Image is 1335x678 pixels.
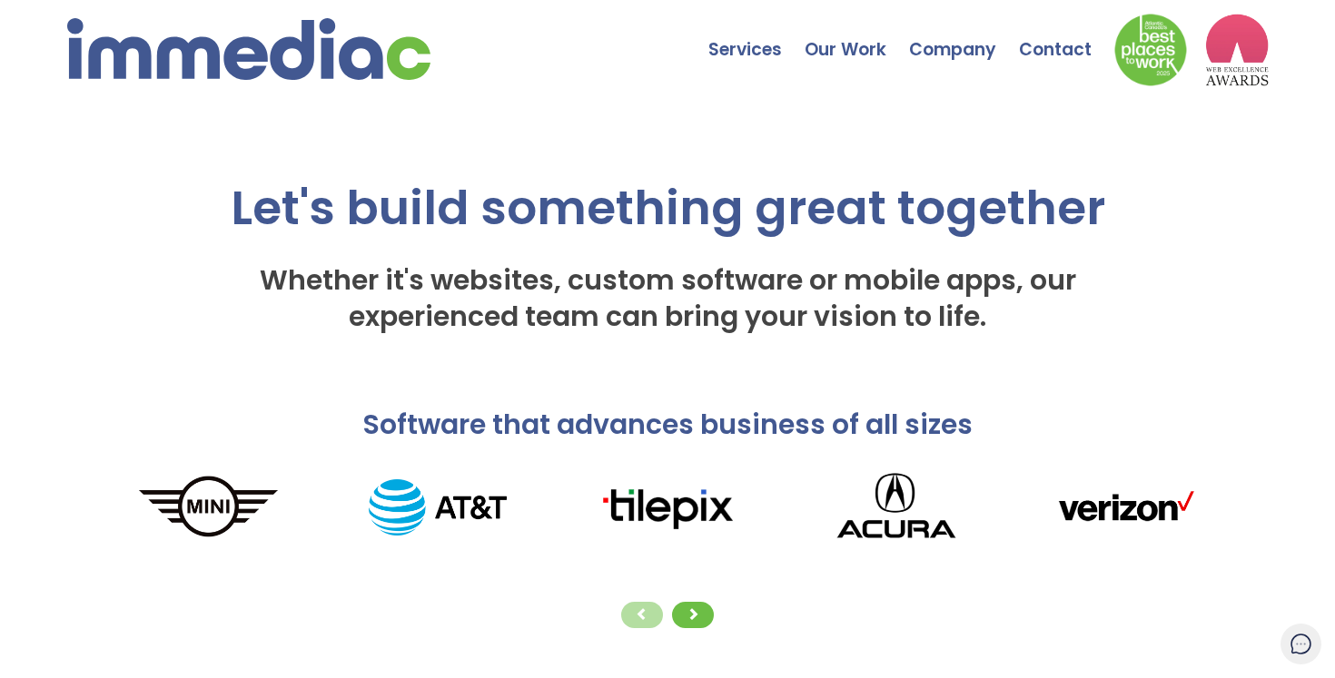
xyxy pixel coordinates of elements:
[1019,5,1114,68] a: Contact
[782,461,1012,554] img: Acura_logo.png
[552,483,782,533] img: tilepixLogo.png
[231,174,1105,241] span: Let's build something great together
[323,479,553,536] img: AT%26T_logo.png
[1011,483,1241,532] img: verizonLogo.png
[909,5,1019,68] a: Company
[67,18,430,80] img: immediac
[708,5,805,68] a: Services
[362,405,973,444] span: Software that advances business of all sizes
[805,5,909,68] a: Our Work
[1205,14,1269,86] img: logo2_wea_nobg.webp
[94,473,323,542] img: MINI_logo.png
[1114,14,1187,86] img: Down
[260,260,1076,336] span: Whether it's websites, custom software or mobile apps, our experienced team can bring your vision...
